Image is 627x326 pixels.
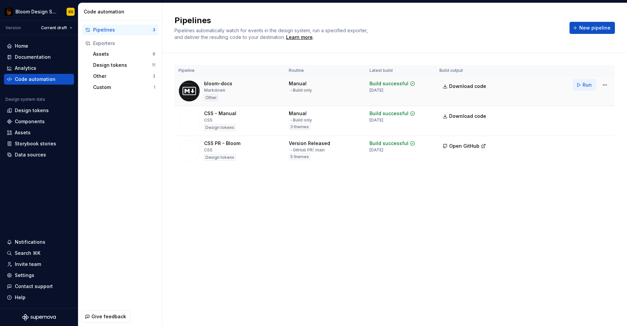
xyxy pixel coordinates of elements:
[4,116,74,127] a: Components
[153,51,155,57] div: 8
[152,62,155,68] div: 11
[93,84,154,91] div: Custom
[204,154,236,161] div: Design tokens
[4,41,74,51] a: Home
[4,74,74,85] a: Code automation
[41,25,67,31] span: Current draft
[4,237,74,247] button: Notifications
[153,27,155,33] div: 3
[68,9,73,14] div: XG
[4,52,74,62] a: Documentation
[15,129,31,136] div: Assets
[369,110,408,117] div: Build successful
[204,94,218,101] div: Other
[204,118,212,123] div: CSS
[93,73,153,80] div: Other
[289,147,325,153] div: → GitHub PR main
[4,138,74,149] a: Storybook stories
[93,51,153,57] div: Assets
[289,110,307,117] div: Manual
[15,8,58,15] div: Bloom Design System
[204,88,225,93] div: Markdown
[289,80,307,87] div: Manual
[369,80,408,87] div: Build successful
[22,314,56,321] svg: Supernova Logo
[153,74,155,79] div: 3
[204,147,212,153] div: CSS
[82,311,130,323] button: Give feedback
[579,25,611,31] span: New pipeline
[15,294,26,301] div: Help
[369,88,383,93] div: [DATE]
[15,283,53,290] div: Contact support
[15,272,34,279] div: Settings
[4,248,74,259] button: Search ⌘K
[204,80,232,87] div: bloom-docs
[15,107,49,114] div: Design tokens
[204,110,236,117] div: CSS - Manual
[570,22,615,34] button: New pipeline
[15,239,45,245] div: Notifications
[15,54,51,60] div: Documentation
[289,88,312,93] div: → Build only
[5,97,45,102] div: Design system data
[5,25,21,31] div: Version
[38,23,75,33] button: Current draft
[369,118,383,123] div: [DATE]
[435,65,495,76] th: Build output
[90,49,158,59] button: Assets8
[583,82,592,88] span: Run
[4,149,74,160] a: Data sources
[15,65,36,72] div: Analytics
[4,127,74,138] a: Assets
[204,124,236,131] div: Design tokens
[5,8,13,16] img: 15fdffcd-51c5-43ea-ac8d-4ab14cc347bb.png
[289,118,312,123] div: → Build only
[93,27,153,33] div: Pipelines
[290,154,309,159] span: 5 themes
[154,85,155,90] div: 1
[82,25,158,35] button: Pipelines3
[439,144,489,150] a: Open GitHub
[4,105,74,116] a: Design tokens
[15,140,56,147] div: Storybook stories
[313,147,314,152] span: |
[15,151,46,158] div: Data sources
[4,292,74,303] button: Help
[84,8,159,15] div: Code automation
[4,281,74,292] button: Contact support
[91,313,126,320] span: Give feedback
[204,140,240,147] div: CSS PR - Bloom
[4,270,74,281] a: Settings
[90,71,158,82] button: Other3
[449,143,479,149] span: Open GitHub
[439,140,489,152] button: Open GitHub
[449,113,486,120] span: Download code
[90,60,158,71] button: Design tokens11
[573,79,596,91] button: Run
[15,118,45,125] div: Components
[93,62,152,68] div: Design tokens
[289,140,330,147] div: Version Released
[369,147,383,153] div: [DATE]
[15,250,40,257] div: Search ⌘K
[93,40,155,47] div: Exporters
[15,76,55,83] div: Code automation
[1,4,77,19] button: Bloom Design SystemXG
[90,82,158,93] button: Custom1
[365,65,435,76] th: Latest build
[286,34,313,41] a: Learn more
[369,140,408,147] div: Build successful
[4,259,74,270] a: Invite team
[15,261,41,268] div: Invite team
[174,65,285,76] th: Pipeline
[439,110,491,122] a: Download code
[15,43,28,49] div: Home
